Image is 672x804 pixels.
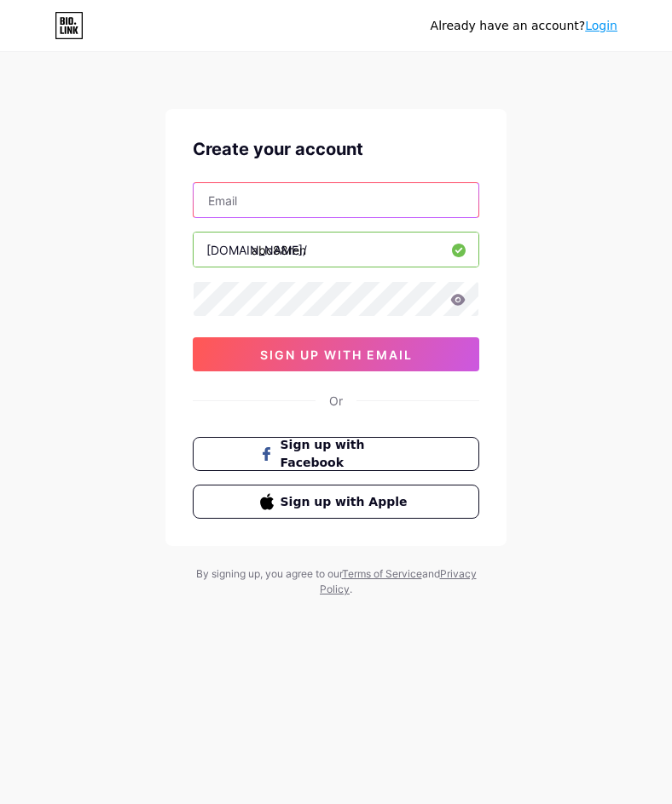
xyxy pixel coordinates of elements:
div: Or [329,392,343,410]
div: Create your account [193,136,479,162]
span: Sign up with Facebook [281,436,413,472]
a: Terms of Service [342,567,422,580]
div: By signing up, you agree to our and . [191,566,481,597]
input: username [194,233,478,267]
a: Login [585,19,617,32]
input: Email [194,183,478,217]
span: Sign up with Apple [281,493,413,511]
button: Sign up with Apple [193,485,479,519]
div: [DOMAIN_NAME]/ [206,241,307,259]
span: sign up with email [260,347,413,362]
button: Sign up with Facebook [193,437,479,471]
div: Already have an account? [431,17,617,35]
button: sign up with email [193,337,479,371]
